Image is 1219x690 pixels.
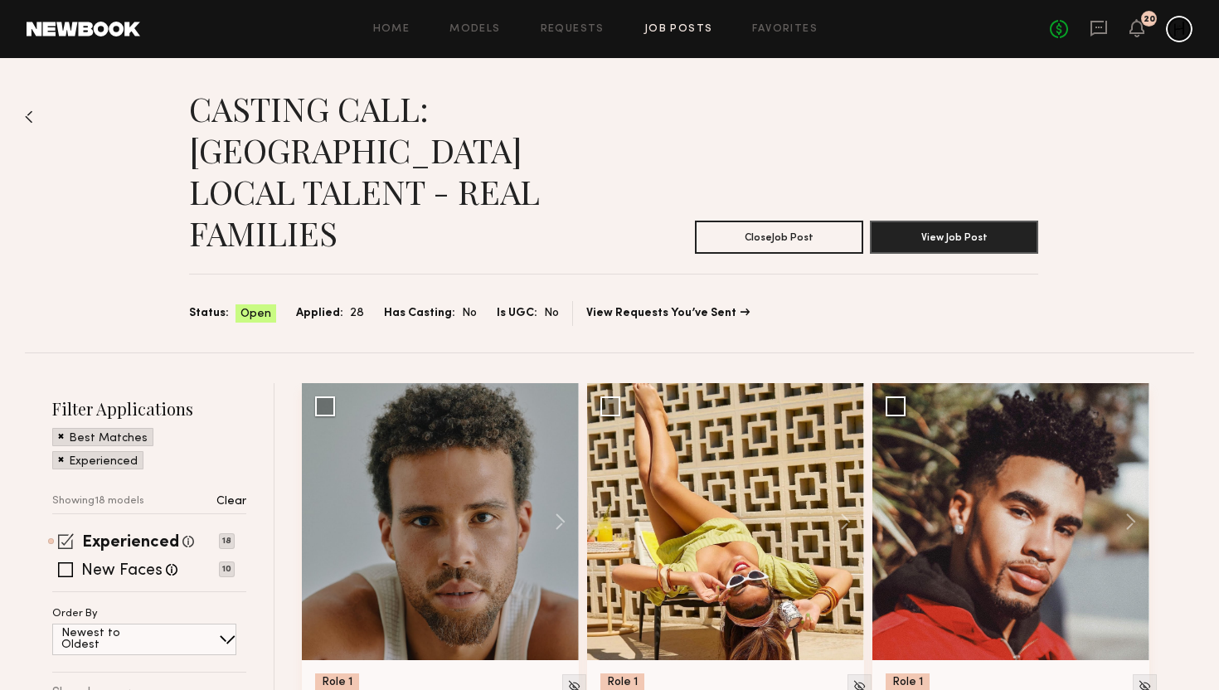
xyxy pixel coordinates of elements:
[219,561,235,577] p: 10
[870,221,1038,254] button: View Job Post
[541,24,605,35] a: Requests
[81,563,163,580] label: New Faces
[52,609,98,620] p: Order By
[189,304,229,323] span: Status:
[752,24,818,35] a: Favorites
[600,673,644,690] div: Role 1
[350,304,364,323] span: 28
[296,304,343,323] span: Applied:
[240,306,271,323] span: Open
[189,88,614,254] h1: CASTING CALL: [GEOGRAPHIC_DATA] LOCAL TALENT - REAL FAMILIES
[462,304,477,323] span: No
[497,304,537,323] span: Is UGC:
[695,221,863,254] button: CloseJob Post
[216,496,246,508] p: Clear
[586,308,750,319] a: View Requests You’ve Sent
[373,24,410,35] a: Home
[219,533,235,549] p: 18
[69,433,148,445] p: Best Matches
[644,24,713,35] a: Job Posts
[1144,15,1155,24] div: 20
[886,673,930,690] div: Role 1
[449,24,500,35] a: Models
[52,397,246,420] h2: Filter Applications
[82,535,179,552] label: Experienced
[25,110,33,124] img: Back to previous page
[69,456,138,468] p: Experienced
[544,304,559,323] span: No
[315,673,359,690] div: Role 1
[384,304,455,323] span: Has Casting:
[61,628,160,651] p: Newest to Oldest
[52,496,144,507] p: Showing 18 models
